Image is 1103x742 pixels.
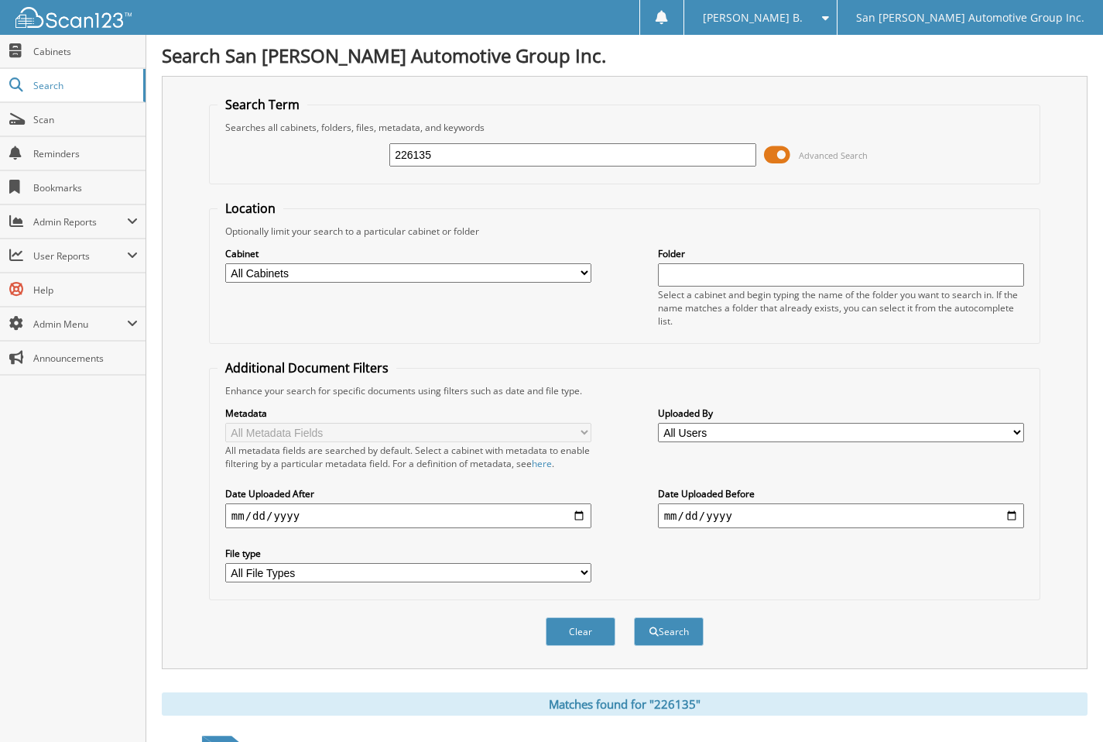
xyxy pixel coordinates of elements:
[15,7,132,28] img: scan123-logo-white.svg
[33,113,138,126] span: Scan
[634,617,704,646] button: Search
[162,43,1088,68] h1: Search San [PERSON_NAME] Automotive Group Inc.
[162,692,1088,716] div: Matches found for "226135"
[33,45,138,58] span: Cabinets
[33,215,127,228] span: Admin Reports
[856,13,1084,22] span: San [PERSON_NAME] Automotive Group Inc.
[225,503,592,528] input: start
[218,200,283,217] legend: Location
[33,249,127,263] span: User Reports
[546,617,615,646] button: Clear
[33,318,127,331] span: Admin Menu
[532,457,552,470] a: here
[703,13,803,22] span: [PERSON_NAME] B.
[218,225,1032,238] div: Optionally limit your search to a particular cabinet or folder
[33,147,138,160] span: Reminders
[225,407,592,420] label: Metadata
[33,181,138,194] span: Bookmarks
[218,96,307,113] legend: Search Term
[799,149,868,161] span: Advanced Search
[225,444,592,470] div: All metadata fields are searched by default. Select a cabinet with metadata to enable filtering b...
[658,503,1025,528] input: end
[225,487,592,500] label: Date Uploaded After
[658,288,1025,328] div: Select a cabinet and begin typing the name of the folder you want to search in. If the name match...
[33,283,138,297] span: Help
[218,384,1032,397] div: Enhance your search for specific documents using filters such as date and file type.
[33,79,135,92] span: Search
[658,247,1025,260] label: Folder
[658,407,1025,420] label: Uploaded By
[658,487,1025,500] label: Date Uploaded Before
[218,359,396,376] legend: Additional Document Filters
[33,352,138,365] span: Announcements
[225,247,592,260] label: Cabinet
[225,547,592,560] label: File type
[218,121,1032,134] div: Searches all cabinets, folders, files, metadata, and keywords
